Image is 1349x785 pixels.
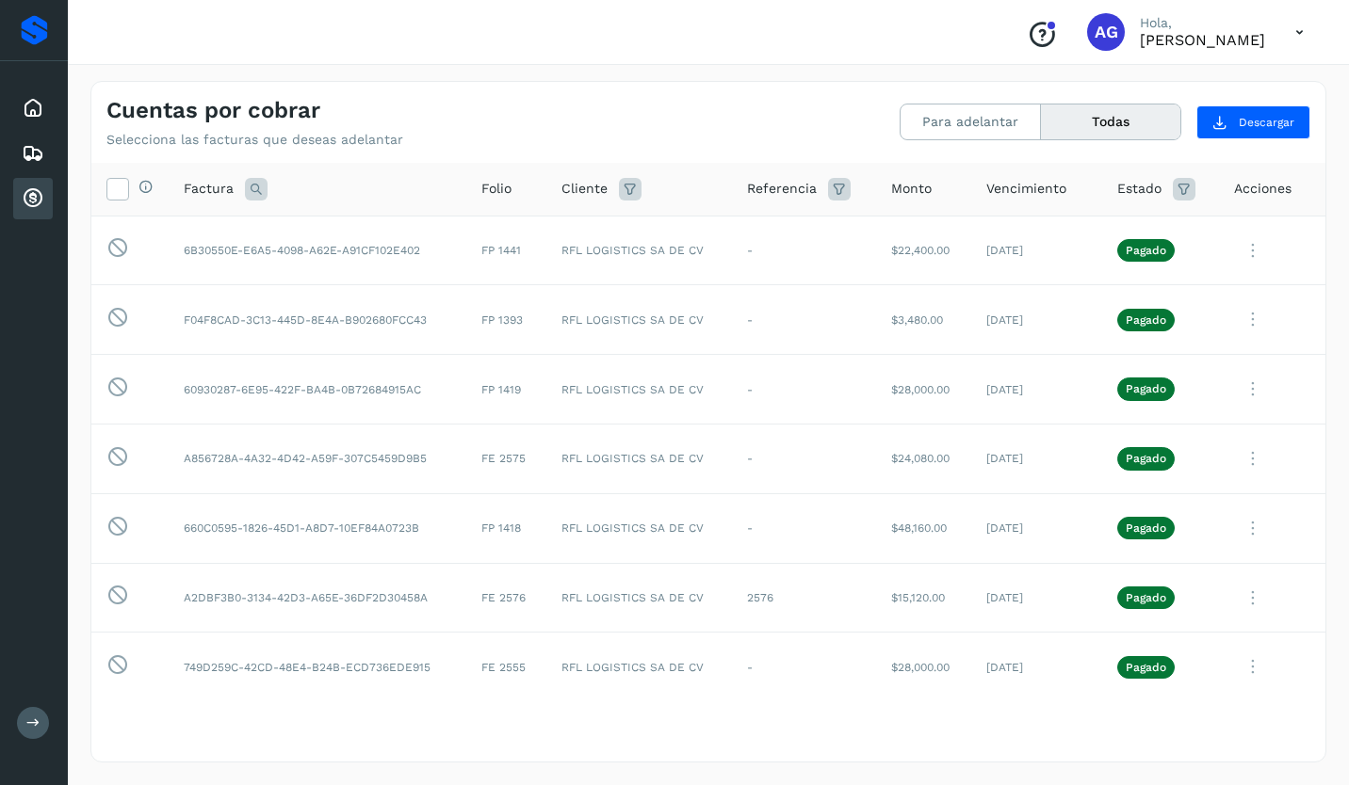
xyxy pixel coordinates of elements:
[986,179,1066,199] span: Vencimiento
[169,285,466,355] td: F04F8CAD-3C13-445D-8E4A-B902680FCC43
[13,88,53,129] div: Inicio
[1140,15,1265,31] p: Hola,
[1126,591,1166,604] p: Pagado
[876,563,971,633] td: $15,120.00
[971,493,1102,563] td: [DATE]
[876,424,971,493] td: $24,080.00
[169,633,466,702] td: 749D259C-42CD-48E4-B24B-ECD736EDE915
[169,216,466,285] td: 6B30550E-E6A5-4098-A62E-A91CF102E402
[561,179,608,199] span: Cliente
[876,285,971,355] td: $3,480.00
[971,424,1102,493] td: [DATE]
[169,424,466,493] td: A856728A-4A32-4D42-A59F-307C5459D9B5
[971,633,1102,702] td: [DATE]
[732,355,876,425] td: -
[546,285,732,355] td: RFL LOGISTICS SA DE CV
[876,216,971,285] td: $22,400.00
[466,493,546,563] td: FP 1418
[169,563,466,633] td: A2DBF3B0-3134-42D3-A65E-36DF2D30458A
[1126,244,1166,257] p: Pagado
[466,355,546,425] td: FP 1419
[1126,382,1166,395] p: Pagado
[481,179,512,199] span: Folio
[466,285,546,355] td: FP 1393
[732,633,876,702] td: -
[1126,521,1166,535] p: Pagado
[732,285,876,355] td: -
[971,285,1102,355] td: [DATE]
[876,493,971,563] td: $48,160.00
[546,493,732,563] td: RFL LOGISTICS SA DE CV
[169,355,466,425] td: 60930287-6E95-422F-BA4B-0B72684915AC
[546,633,732,702] td: RFL LOGISTICS SA DE CV
[13,133,53,174] div: Embarques
[732,563,876,633] td: 2576
[466,216,546,285] td: FP 1441
[1196,105,1310,139] button: Descargar
[971,355,1102,425] td: [DATE]
[1126,661,1166,674] p: Pagado
[876,355,971,425] td: $28,000.00
[169,493,466,563] td: 660C0595-1826-45D1-A8D7-10EF84A0723B
[106,132,403,148] p: Selecciona las facturas que deseas adelantar
[732,493,876,563] td: -
[1234,179,1292,199] span: Acciones
[1239,114,1294,131] span: Descargar
[546,216,732,285] td: RFL LOGISTICS SA DE CV
[466,563,546,633] td: FE 2576
[13,178,53,219] div: Cuentas por cobrar
[546,563,732,633] td: RFL LOGISTICS SA DE CV
[1041,104,1180,139] button: Todas
[732,424,876,493] td: -
[546,424,732,493] td: RFL LOGISTICS SA DE CV
[1117,179,1162,199] span: Estado
[1126,452,1166,465] p: Pagado
[546,355,732,425] td: RFL LOGISTICS SA DE CV
[466,633,546,702] td: FE 2555
[466,424,546,493] td: FE 2575
[1140,31,1265,49] p: ALBERTO GARCIA SANCHEZ
[971,216,1102,285] td: [DATE]
[971,563,1102,633] td: [DATE]
[747,179,817,199] span: Referencia
[876,633,971,702] td: $28,000.00
[732,216,876,285] td: -
[901,104,1041,139] button: Para adelantar
[1126,313,1166,327] p: Pagado
[106,97,320,124] h4: Cuentas por cobrar
[891,179,932,199] span: Monto
[184,179,234,199] span: Factura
